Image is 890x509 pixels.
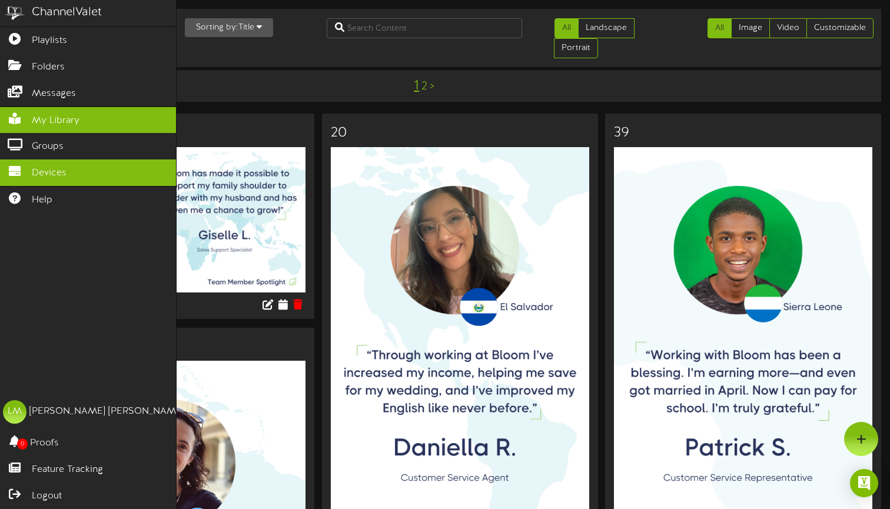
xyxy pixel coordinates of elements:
div: [PERSON_NAME] [PERSON_NAME] [29,405,184,418]
a: Portrait [554,38,598,58]
a: Image [731,18,770,38]
div: Open Intercom Messenger [850,469,878,497]
a: 1 [414,78,419,94]
span: 0 [17,438,28,450]
a: Video [769,18,807,38]
h3: 20 [331,125,589,141]
span: Proofs [30,437,59,450]
a: 2 [421,80,427,93]
a: > [430,80,434,93]
a: All [554,18,579,38]
a: Landscape [578,18,635,38]
div: ChannelValet [32,4,102,21]
span: Groups [32,140,64,154]
span: Devices [32,167,67,180]
span: Folders [32,61,65,74]
input: Search Content [327,18,522,38]
span: Feature Tracking [32,463,103,477]
h3: 39 [614,125,872,141]
a: Customizable [806,18,874,38]
span: Messages [32,87,76,101]
span: Logout [32,490,62,503]
button: Sorting by:Title [185,18,273,37]
span: My Library [32,114,79,128]
span: Playlists [32,34,67,48]
span: Help [32,194,52,207]
div: LM [3,400,26,424]
a: All [708,18,732,38]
